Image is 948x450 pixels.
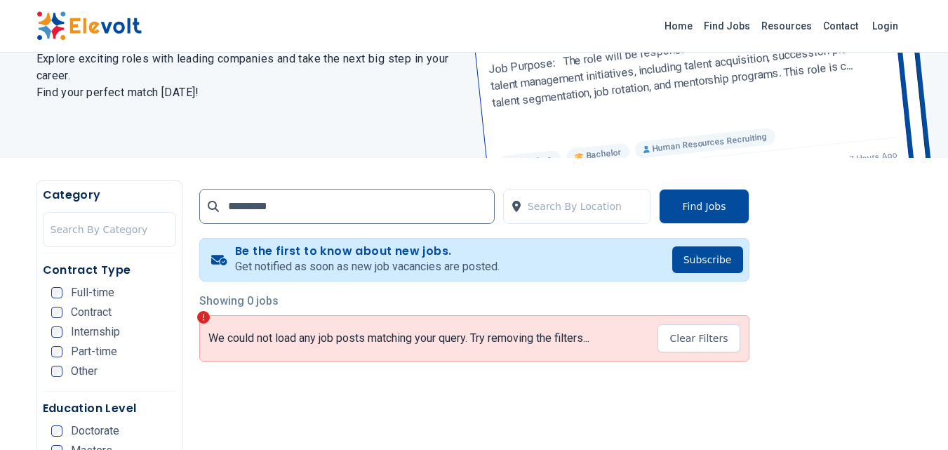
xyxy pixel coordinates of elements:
[51,326,62,338] input: Internship
[659,15,698,37] a: Home
[71,326,120,338] span: Internship
[878,383,948,450] iframe: Chat Widget
[43,187,176,204] h5: Category
[51,307,62,318] input: Contract
[51,287,62,298] input: Full-time
[71,287,114,298] span: Full-time
[71,366,98,377] span: Other
[817,15,864,37] a: Contact
[864,12,907,40] a: Login
[235,244,500,258] h4: Be the first to know about new jobs.
[51,425,62,437] input: Doctorate
[199,293,749,310] p: Showing 0 jobs
[235,258,500,275] p: Get notified as soon as new job vacancies are posted.
[71,307,112,318] span: Contract
[659,189,749,224] button: Find Jobs
[51,366,62,377] input: Other
[698,15,756,37] a: Find Jobs
[36,51,458,101] h2: Explore exciting roles with leading companies and take the next big step in your career. Find you...
[208,331,589,345] p: We could not load any job posts matching your query. Try removing the filters...
[71,346,117,357] span: Part-time
[36,11,142,41] img: Elevolt
[51,346,62,357] input: Part-time
[672,246,743,273] button: Subscribe
[657,324,740,352] button: Clear Filters
[756,15,817,37] a: Resources
[43,400,176,417] h5: Education Level
[43,262,176,279] h5: Contract Type
[71,425,119,437] span: Doctorate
